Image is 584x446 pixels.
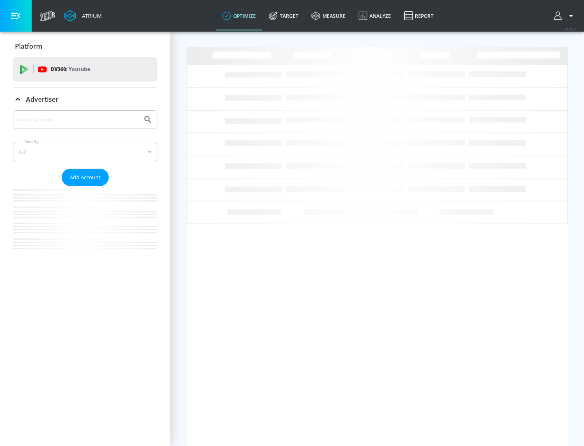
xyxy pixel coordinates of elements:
div: A-Z [13,142,157,162]
a: measure [305,1,352,30]
a: Report [397,1,440,30]
div: Platform [13,35,157,58]
p: Youtube [69,65,90,73]
span: Add Account [70,173,101,182]
input: Search by name [16,114,139,125]
label: Sort By [23,139,41,144]
p: Platform [15,42,42,51]
a: Atrium [64,10,102,22]
div: Advertiser [13,110,157,265]
p: Advertiser [26,95,58,104]
div: Atrium [79,12,102,19]
p: DV360: [51,65,90,74]
a: Target [262,1,305,30]
a: Analyze [352,1,397,30]
nav: list of Advertiser [13,186,157,265]
div: DV360: Youtube [13,57,157,81]
button: Add Account [62,169,109,186]
div: Advertiser [13,88,157,111]
a: optimize [216,1,262,30]
span: v 4.25.4 [565,27,576,31]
